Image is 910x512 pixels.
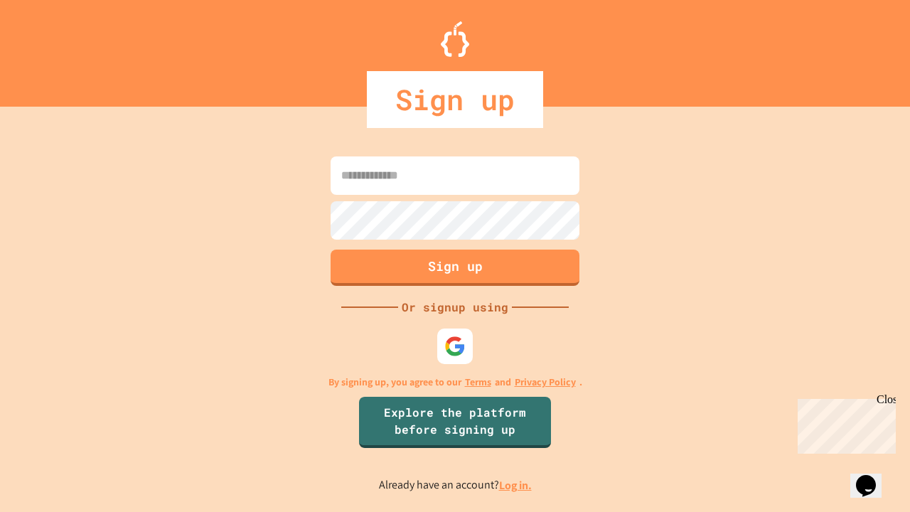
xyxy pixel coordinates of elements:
[515,375,576,390] a: Privacy Policy
[367,71,543,128] div: Sign up
[379,476,532,494] p: Already have an account?
[359,397,551,448] a: Explore the platform before signing up
[444,336,466,357] img: google-icon.svg
[792,393,896,454] iframe: chat widget
[398,299,512,316] div: Or signup using
[328,375,582,390] p: By signing up, you agree to our and .
[465,375,491,390] a: Terms
[850,455,896,498] iframe: chat widget
[6,6,98,90] div: Chat with us now!Close
[331,250,579,286] button: Sign up
[441,21,469,57] img: Logo.svg
[499,478,532,493] a: Log in.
